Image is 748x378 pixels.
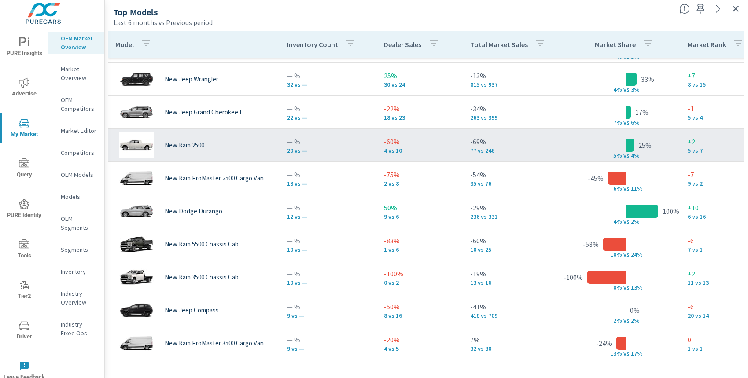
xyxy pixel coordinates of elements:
p: -58% [583,239,599,250]
div: Segments [48,243,104,256]
div: Market Overview [48,62,104,84]
p: -29% [470,202,564,213]
p: Models [61,192,97,201]
p: -13% [470,70,564,81]
p: — % [287,136,370,147]
p: -60% [384,136,456,147]
p: 815 vs 937 [470,81,564,88]
p: s 3% [626,85,648,93]
p: 7% v [604,118,626,126]
p: New Jeep Compass [165,306,219,314]
p: s 2% [626,316,648,324]
p: 4 vs 5 [384,345,456,352]
p: 18 vs 23 [384,114,456,121]
p: 35 vs 76 [470,180,564,187]
p: 263 vs 399 [470,114,564,121]
div: OEM Segments [48,212,104,234]
p: — % [287,268,370,279]
span: Save this to your personalized report [693,2,707,16]
div: Inventory [48,265,104,278]
button: Exit Fullscreen [729,2,743,16]
p: 7% [470,334,564,345]
p: 9 vs 6 [384,213,456,220]
p: 13% v [604,349,626,357]
img: glamour [119,330,154,356]
p: — % [287,103,370,114]
p: 30 vs 24 [384,81,456,88]
p: New Ram 2500 [165,141,204,149]
div: Competitors [48,146,104,159]
div: OEM Competitors [48,93,104,115]
p: New Jeep Grand Cherokee L [165,108,243,116]
span: My Market [3,118,45,139]
p: Industry Overview [61,289,97,307]
p: 10 vs — [287,279,370,286]
p: Market Editor [61,126,97,135]
p: 100% [663,206,679,217]
a: See more details in report [711,2,725,16]
img: glamour [119,99,154,125]
p: Market Share [595,40,636,49]
p: 13 vs 16 [470,279,564,286]
span: Driver [3,320,45,342]
img: glamour [119,66,154,92]
p: s 13% [626,283,648,291]
img: glamour [119,198,154,224]
div: Industry Fixed Ops [48,318,104,340]
p: -69% [470,136,564,147]
p: OEM Competitors [61,95,97,113]
p: — % [287,70,370,81]
p: New Ram ProMaster 3500 Cargo Van [165,339,264,347]
div: Models [48,190,104,203]
p: 4% v [604,85,626,93]
p: 17% [635,107,649,117]
p: 4 vs 10 [384,147,456,154]
p: 13 vs — [287,180,370,187]
p: OEM Market Overview [61,34,97,51]
p: 9 vs — [287,345,370,352]
p: -22% [384,103,456,114]
p: Segments [61,245,97,254]
p: 418 vs 709 [470,312,564,319]
p: -45% [588,173,604,183]
p: 0% v [604,283,626,291]
p: 50% [384,202,456,213]
p: s 4% [626,151,648,159]
p: 8 vs 16 [384,312,456,319]
p: New Ram 5500 Chassis Cab [165,240,239,248]
p: s 17% [626,349,648,357]
p: 10% v [604,250,626,258]
p: -50% [384,301,456,312]
div: Market Editor [48,124,104,137]
p: 5% v [604,151,626,159]
p: 6% v [604,184,626,192]
p: New Ram ProMaster 2500 Cargo Van [165,174,264,182]
p: 9 vs — [287,312,370,319]
p: 0 vs 2 [384,279,456,286]
img: glamour [119,264,154,290]
p: 4% v [604,217,626,225]
p: — % [287,235,370,246]
p: Inventory [61,267,97,276]
p: Market Rank [688,40,726,49]
span: Advertise [3,77,45,99]
p: s 2% [626,217,648,225]
p: -75% [384,169,456,180]
p: — % [287,334,370,345]
img: glamour [119,165,154,191]
p: 1 vs 6 [384,246,456,253]
p: -34% [470,103,564,114]
div: OEM Models [48,168,104,181]
p: -19% [470,268,564,279]
span: Tier2 [3,280,45,301]
span: PURE Insights [3,37,45,59]
p: Model [115,40,134,49]
p: 0% [630,305,640,316]
p: -100% [564,272,583,283]
p: New Jeep Wrangler [165,75,218,83]
p: 25% [638,140,652,150]
p: s 24% [626,250,648,258]
p: 32 vs 30 [470,345,564,352]
p: Dealer Sales [384,40,421,49]
p: 10 vs — [287,246,370,253]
